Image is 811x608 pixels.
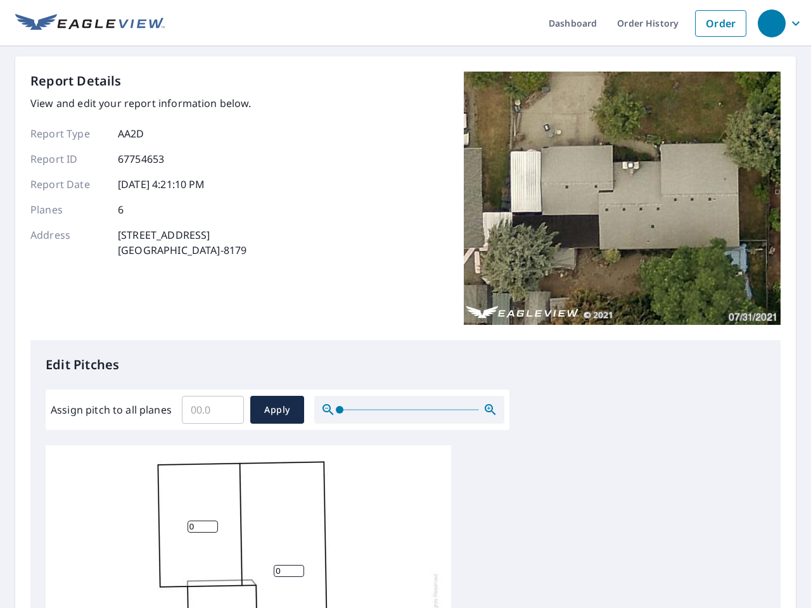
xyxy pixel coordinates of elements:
[30,202,106,217] p: Planes
[30,126,106,141] p: Report Type
[118,227,246,258] p: [STREET_ADDRESS] [GEOGRAPHIC_DATA]-8179
[118,126,144,141] p: AA2D
[15,14,165,33] img: EV Logo
[118,177,205,192] p: [DATE] 4:21:10 PM
[260,402,294,418] span: Apply
[30,151,106,167] p: Report ID
[46,355,765,374] p: Edit Pitches
[118,151,164,167] p: 67754653
[30,227,106,258] p: Address
[464,72,781,325] img: Top image
[30,177,106,192] p: Report Date
[695,10,746,37] a: Order
[118,202,124,217] p: 6
[250,396,304,424] button: Apply
[182,392,244,427] input: 00.0
[51,402,172,417] label: Assign pitch to all planes
[30,72,122,91] p: Report Details
[30,96,252,111] p: View and edit your report information below.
